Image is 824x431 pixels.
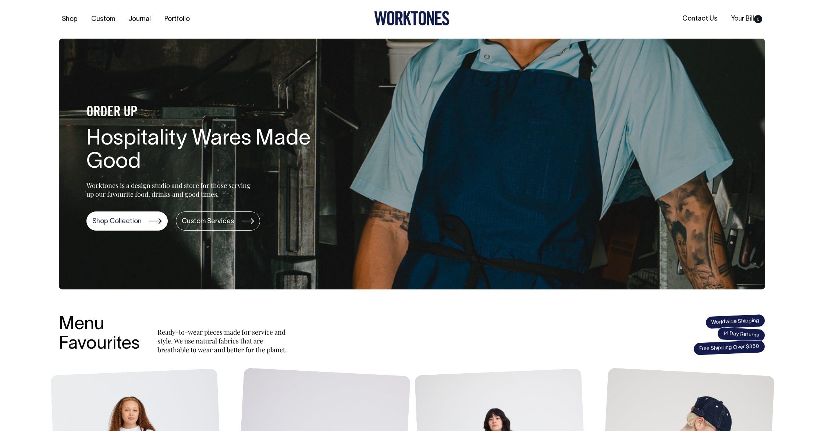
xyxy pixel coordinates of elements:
[86,105,322,120] h4: ORDER UP
[126,13,154,25] a: Journal
[754,15,762,23] span: 0
[86,181,254,199] p: Worktones is a design studio and store for those serving up our favourite food, drinks and good t...
[176,211,260,231] a: Custom Services
[88,13,118,25] a: Custom
[86,128,322,175] h1: Hospitality Wares Made Good
[59,13,81,25] a: Shop
[717,327,766,342] span: 14 Day Returns
[705,314,765,329] span: Worldwide Shipping
[161,13,193,25] a: Portfolio
[59,315,140,354] h3: Menu Favourites
[86,211,168,231] a: Shop Collection
[157,328,290,354] p: Ready-to-wear pieces made for service and style. We use natural fabrics that are breathable to we...
[728,13,765,25] a: Your Bill0
[693,340,765,356] span: Free Shipping Over $350
[679,13,720,25] a: Contact Us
